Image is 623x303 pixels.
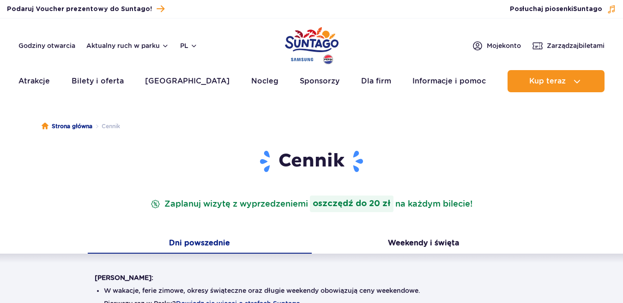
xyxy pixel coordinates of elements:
a: Zarządzajbiletami [532,40,605,51]
span: Moje konto [487,41,521,50]
span: Posłuchaj piosenki [510,5,602,14]
span: Kup teraz [529,77,566,85]
button: Posłuchaj piosenkiSuntago [510,5,616,14]
strong: oszczędź do 20 zł [310,196,393,212]
a: Atrakcje [18,70,50,92]
button: Weekendy i święta [312,234,536,254]
a: Sponsorzy [300,70,339,92]
a: Informacje i pomoc [412,70,486,92]
button: pl [180,41,198,50]
h1: Cennik [95,149,529,173]
a: Strona główna [42,122,92,131]
a: Podaruj Voucher prezentowy do Suntago! [7,3,164,15]
a: [GEOGRAPHIC_DATA] [145,70,230,92]
strong: [PERSON_NAME]: [95,274,153,281]
button: Dni powszednie [88,234,312,254]
a: Park of Poland [285,23,339,65]
a: Dla firm [361,70,391,92]
li: Cennik [92,122,120,131]
span: Zarządzaj biletami [547,41,605,50]
button: Kup teraz [508,70,605,92]
span: Podaruj Voucher prezentowy do Suntago! [7,5,152,14]
li: W wakacje, ferie zimowe, okresy świąteczne oraz długie weekendy obowiązują ceny weekendowe. [104,286,520,295]
a: Mojekonto [472,40,521,51]
a: Nocleg [251,70,278,92]
a: Godziny otwarcia [18,41,75,50]
button: Aktualny ruch w parku [86,42,169,49]
span: Suntago [573,6,602,12]
p: Zaplanuj wizytę z wyprzedzeniem na każdym bilecie! [149,196,474,212]
a: Bilety i oferta [72,70,124,92]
